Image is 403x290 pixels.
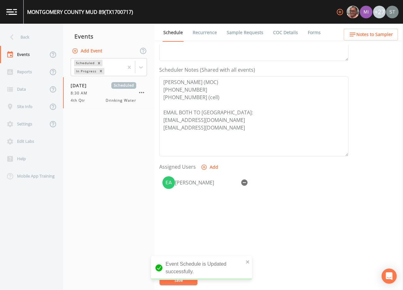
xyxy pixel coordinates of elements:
a: Recurrence [192,24,218,41]
a: Sample Requests [226,24,264,41]
a: [DATE]Scheduled8:30 AM4th QtrDrinking Water [63,77,155,109]
span: Scheduled [111,82,136,89]
div: Remove Scheduled [96,60,102,66]
a: Schedule [162,24,184,42]
button: Notes to Sampler [344,29,398,40]
div: In Progress [74,68,97,75]
img: e2d790fa78825a4bb76dcb6ab311d44c [347,6,359,18]
span: 4th Qtr [71,98,89,103]
label: Scheduler Notes (Shared with all events) [159,66,255,74]
span: [DATE] [71,82,91,89]
div: Mike Franklin [346,6,359,18]
button: Add Event [71,45,105,57]
img: cb9926319991c592eb2b4c75d39c237f [386,6,399,18]
button: Add [200,161,221,173]
span: Drinking Water [106,98,136,103]
div: Event Schedule is Updated successfully. [151,256,252,280]
div: MONTGOMERY COUNTY MUD 89 (TX1700717) [27,8,133,16]
textarea: [PERSON_NAME] (MOC) [PHONE_NUMBER] [PHONE_NUMBER] (cell) EMAIL BOTH TO [GEOGRAPHIC_DATA]: [EMAIL_... [159,76,348,156]
div: Open Intercom Messenger [382,269,397,284]
button: close [246,258,250,265]
div: [PERSON_NAME] [175,179,238,186]
div: Remove In Progress [97,68,104,75]
img: a1ea4ff7c53760f38bef77ef7c6649bf [360,6,372,18]
a: COC Details [272,24,299,41]
div: Events [63,28,155,44]
label: Assigned Users [159,163,196,171]
div: +27 [373,6,386,18]
img: logo [6,9,17,15]
span: Notes to Sampler [356,31,393,39]
a: Forms [307,24,322,41]
div: Scheduled [74,60,96,66]
div: Miriaha Caddie [359,6,373,18]
img: ff142b34ec2214575dc88d8f532d4ecb [162,176,175,189]
span: 8:30 AM [71,90,91,96]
